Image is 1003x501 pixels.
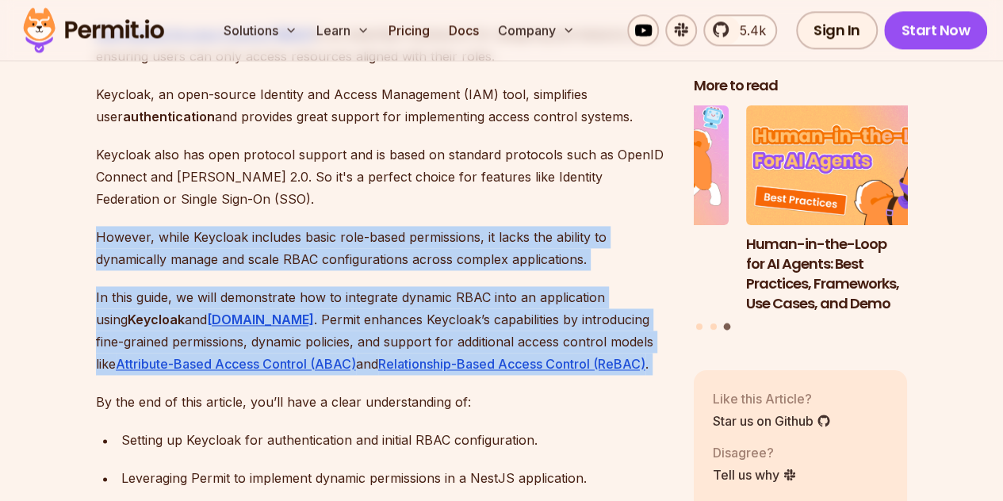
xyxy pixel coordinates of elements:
button: Learn [310,14,376,46]
p: Disagree? [713,443,797,462]
a: Tell us why [713,465,797,484]
a: Relationship-Based Access Control (ReBAC) [378,356,645,372]
img: Permit logo [16,3,171,57]
a: Why JWTs Can’t Handle AI Agent AccessWhy JWTs Can’t Handle AI Agent Access [515,105,729,314]
h3: Why JWTs Can’t Handle AI Agent Access [515,235,729,274]
p: By the end of this article, you’ll have a clear understanding of: [96,391,668,413]
p: Keycloak also has open protocol support and is based on standard protocols such as OpenID Connect... [96,143,668,210]
button: Solutions [217,14,304,46]
p: In this guide, we will demonstrate how to integrate dynamic RBAC into an application using and . ... [96,286,668,375]
div: Posts [694,105,908,333]
h3: Human-in-the-Loop for AI Agents: Best Practices, Frameworks, Use Cases, and Demo [746,235,960,313]
p: However, while Keycloak includes basic role-based permissions, it lacks the ability to dynamicall... [96,226,668,270]
img: Why JWTs Can’t Handle AI Agent Access [515,105,729,226]
a: Docs [442,14,485,46]
img: Human-in-the-Loop for AI Agents: Best Practices, Frameworks, Use Cases, and Demo [746,105,960,226]
button: Go to slide 3 [724,323,731,331]
div: Leveraging Permit to implement dynamic permissions in a NestJS application. [121,467,668,489]
a: Attribute-Based Access Control (ABAC) [116,356,356,372]
button: Go to slide 2 [710,323,717,330]
p: Like this Article? [713,389,831,408]
a: Sign In [796,11,878,49]
h2: More to read [694,76,908,96]
span: 5.4k [730,21,766,40]
li: 2 of 3 [515,105,729,314]
li: 3 of 3 [746,105,960,314]
button: Company [492,14,581,46]
div: Setting up Keycloak for authentication and initial RBAC configuration. [121,429,668,451]
strong: Keycloak [128,312,185,327]
a: Start Now [884,11,988,49]
a: 5.4k [703,14,777,46]
a: Star us on Github [713,411,831,430]
strong: authentication [123,109,215,124]
a: Pricing [382,14,436,46]
a: [DOMAIN_NAME] [207,312,314,327]
button: Go to slide 1 [696,323,702,330]
p: Keycloak, an open-source Identity and Access Management (IAM) tool, simplifies user and provides ... [96,83,668,128]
